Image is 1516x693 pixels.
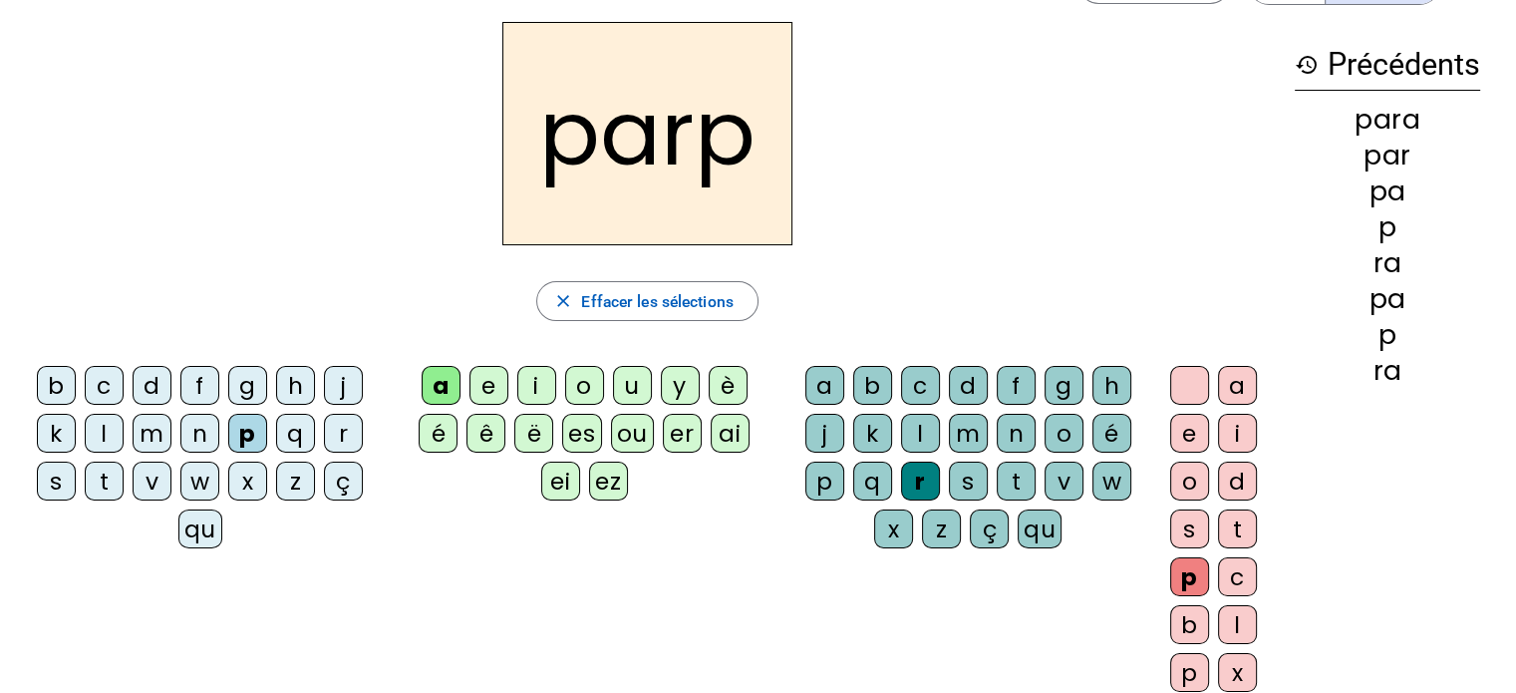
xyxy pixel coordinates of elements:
button: Effacer les sélections [536,281,758,321]
div: p [1295,213,1480,240]
div: ou [611,414,654,453]
div: y [661,366,700,405]
div: b [1170,605,1209,644]
div: d [949,366,988,405]
div: r [901,462,940,501]
div: é [419,414,457,453]
div: m [133,414,171,453]
h3: Précédents [1295,40,1480,91]
div: w [180,462,219,501]
div: x [228,462,267,501]
div: n [997,414,1036,453]
div: t [85,462,124,501]
div: para [1295,106,1480,133]
div: z [922,510,961,548]
div: v [133,462,171,501]
div: qu [1018,510,1061,548]
div: f [997,366,1036,405]
div: pa [1295,177,1480,204]
div: ei [541,462,580,501]
div: k [37,414,76,453]
div: t [997,462,1036,501]
div: b [853,366,892,405]
div: c [1218,557,1257,596]
div: d [1218,462,1257,501]
span: Effacer les sélections [581,288,733,315]
div: c [85,366,124,405]
div: q [853,462,892,501]
div: p [1170,653,1209,692]
div: b [37,366,76,405]
div: l [1218,605,1257,644]
div: è [709,366,748,405]
div: ai [711,414,750,453]
div: ç [324,462,363,501]
div: j [805,414,844,453]
div: n [180,414,219,453]
div: l [85,414,124,453]
div: c [901,366,940,405]
div: j [324,366,363,405]
mat-icon: close [553,291,573,311]
div: o [1170,462,1209,501]
div: r [324,414,363,453]
div: w [1092,462,1131,501]
div: p [1295,321,1480,348]
div: o [1045,414,1083,453]
h2: parp [502,22,792,245]
div: s [37,462,76,501]
div: ez [589,462,628,501]
div: a [422,366,460,405]
div: l [901,414,940,453]
div: u [613,366,652,405]
div: é [1092,414,1131,453]
div: qu [178,510,222,548]
div: g [228,366,267,405]
div: a [805,366,844,405]
div: par [1295,142,1480,169]
div: z [276,462,315,501]
div: i [1218,414,1257,453]
div: pa [1295,285,1480,312]
mat-icon: history [1295,53,1319,77]
div: p [228,414,267,453]
div: o [565,366,604,405]
div: x [874,510,913,548]
div: a [1218,366,1257,405]
div: i [517,366,556,405]
div: ê [466,414,505,453]
div: e [1170,414,1209,453]
div: ra [1295,249,1480,276]
div: k [853,414,892,453]
div: er [663,414,702,453]
div: s [949,462,988,501]
div: ra [1295,357,1480,384]
div: p [1170,557,1209,596]
div: ç [970,510,1009,548]
div: v [1045,462,1083,501]
div: e [469,366,508,405]
div: x [1218,653,1257,692]
div: q [276,414,315,453]
div: h [1092,366,1131,405]
div: m [949,414,988,453]
div: d [133,366,171,405]
div: g [1045,366,1083,405]
div: t [1218,510,1257,548]
div: f [180,366,219,405]
div: ë [514,414,553,453]
div: s [1170,510,1209,548]
div: h [276,366,315,405]
div: es [562,414,601,453]
div: p [805,462,844,501]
